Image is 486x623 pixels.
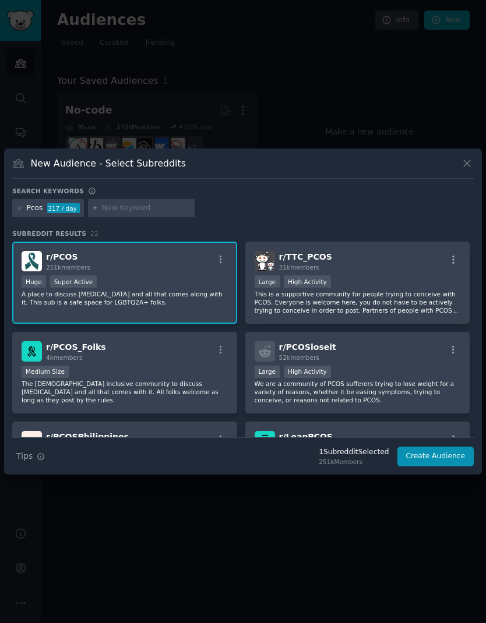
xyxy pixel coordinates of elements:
img: LeanPCOS [255,431,275,451]
span: 4k members [46,354,83,361]
h3: New Audience - Select Subreddits [31,157,186,169]
div: Super Active [50,275,97,288]
img: TTC_PCOS [255,251,275,271]
p: A place to discuss [MEDICAL_DATA] and all that comes along with it. This sub is a safe space for ... [22,290,228,306]
button: Create Audience [397,447,474,466]
div: Pcos [27,203,43,214]
span: r/ TTC_PCOS [279,252,332,261]
div: Huge [22,275,46,288]
div: Large [255,366,280,378]
span: r/ PCOS_Folks [46,342,106,352]
div: High Activity [284,275,331,288]
span: Tips [16,450,33,462]
div: 317 / day [47,203,80,214]
h3: Search keywords [12,187,84,195]
span: r/ LeanPCOS [279,432,333,441]
div: High Activity [284,366,331,378]
img: PCOS [22,251,42,271]
span: r/ PCOSloseit [279,342,336,352]
img: PCOSPhilippines [22,431,42,451]
span: 52k members [279,354,319,361]
p: The [DEMOGRAPHIC_DATA] inclusive community to discuss [MEDICAL_DATA] and all that comes with it. ... [22,380,228,404]
span: Subreddit Results [12,229,86,238]
p: This is a supportive community for people trying to conceive with PCOS. Everyone is welcome here,... [255,290,461,314]
span: 31k members [279,264,319,271]
span: r/ PCOSPhilippines [46,432,129,441]
span: 251k members [46,264,90,271]
input: New Keyword [102,203,191,214]
button: Tips [12,446,49,466]
div: 1 Subreddit Selected [319,447,389,458]
span: 22 [90,230,98,237]
img: PCOS_Folks [22,341,42,362]
span: r/ PCOS [46,252,78,261]
div: 251k Members [319,458,389,466]
p: We are a community of PCOS sufferers trying to lose weight for a variety of reasons, whether it b... [255,380,461,404]
div: Large [255,275,280,288]
div: Medium Size [22,366,69,378]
